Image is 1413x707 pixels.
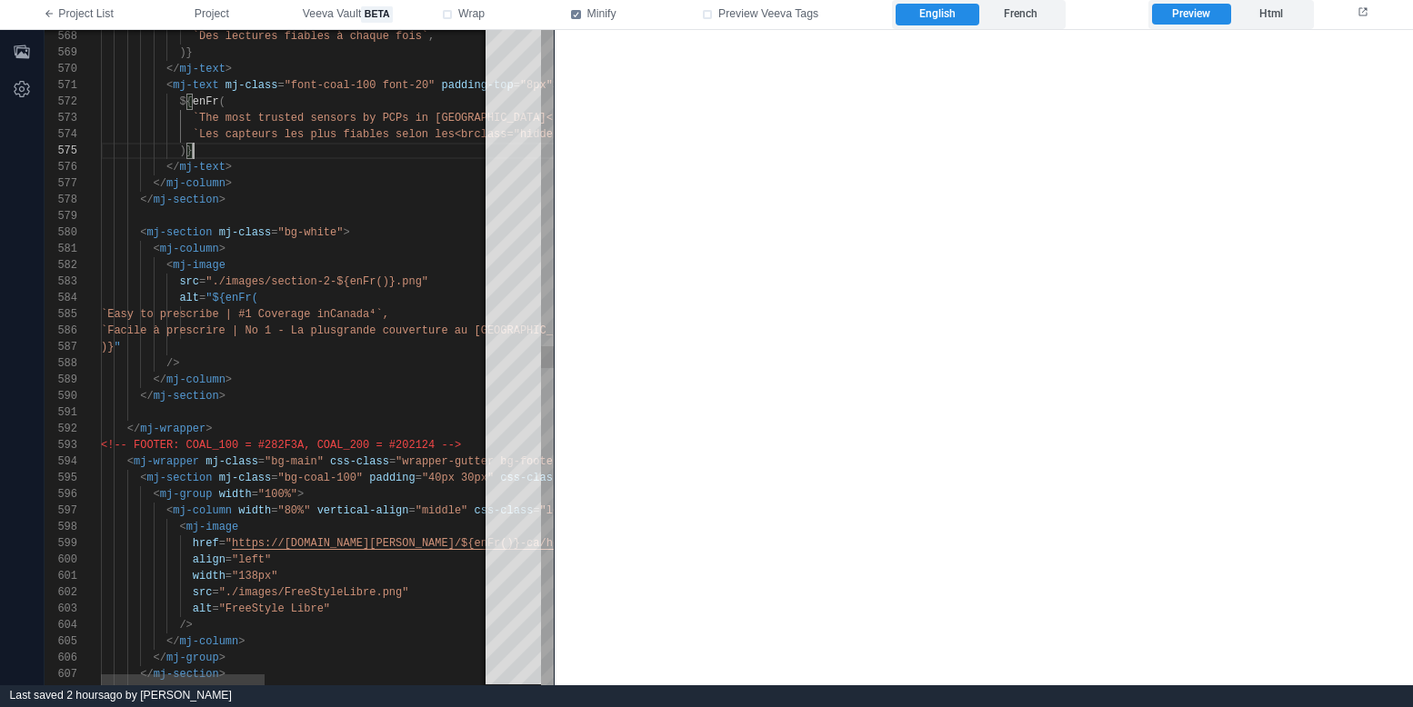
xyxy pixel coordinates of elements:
span: < [140,472,146,484]
label: Preview [1152,4,1230,25]
div: 571 [45,77,77,94]
div: 588 [45,355,77,372]
span: < [154,243,160,255]
span: "80%" [277,504,310,517]
span: = [219,537,225,550]
div: 569 [45,45,77,61]
span: 02124 --> [402,439,461,452]
span: Minify [587,6,616,23]
span: css-class [330,455,389,468]
span: /> [179,619,192,632]
label: Html [1231,4,1309,25]
span: </ [166,63,179,75]
div: 583 [45,274,77,290]
div: 579 [45,208,77,224]
span: < [179,521,185,533]
div: 572 [45,94,77,110]
div: 601 [45,568,77,584]
span: > [219,652,225,664]
span: = [271,226,277,239]
span: </ [166,635,179,648]
div: 591 [45,404,77,421]
span: < [166,504,173,517]
span: > [225,63,232,75]
span: mj-column [166,373,225,386]
span: </ [154,652,166,664]
span: </ [127,423,140,435]
span: = [277,79,284,92]
span: alt [179,292,199,304]
span: mj-section [154,194,219,206]
span: = [212,586,218,599]
span: "100%" [258,488,297,501]
span: mj-wrapper [134,455,199,468]
span: ${ [179,95,192,108]
span: > [297,488,304,501]
span: mj-section [154,668,219,681]
span: = [199,292,205,304]
span: </ [166,161,179,174]
span: "./images/FreeStyleLibre.png" [219,586,409,599]
span: mj-image [186,521,239,533]
span: "138px" [232,570,277,583]
span: "./images/section-2-${enFr()}.png" [205,275,428,288]
span: = [252,488,258,501]
div: 596 [45,486,77,503]
span: "${enFr( [205,292,258,304]
span: mj-class [219,472,272,484]
span: https://[DOMAIN_NAME][PERSON_NAME]/${enFr()}-ca/home.htm [232,537,598,550]
span: mj-section [154,390,219,403]
span: )} [179,46,192,59]
span: mj-class [225,79,278,92]
div: 598 [45,519,77,535]
div: 587 [45,339,77,355]
span: padding-top [442,79,514,92]
span: = [199,275,205,288]
span: " [225,537,232,550]
span: "font-coal-100 font-20" [285,79,436,92]
div: 589 [45,372,77,388]
div: 570 [45,61,77,77]
div: 608 [45,682,77,699]
div: 582 [45,257,77,274]
span: = [409,504,416,517]
div: 599 [45,535,77,552]
span: < [127,455,134,468]
span: mj-section [146,226,212,239]
span: = [212,602,218,615]
span: mj-column [160,243,219,255]
span: "FreeStyle Libre" [219,602,330,615]
span: <!-- FOOTER: COAL_100 = #282F3A, COAL_200 = #2 [101,439,402,452]
span: > [219,243,225,255]
span: mj-image [173,259,225,272]
span: "40px 30px" [422,472,494,484]
span: `Des lectures fiables à chaque fois` [193,30,428,43]
div: 581 [45,241,77,257]
span: mj-wrapper [140,423,205,435]
div: 574 [45,126,77,143]
span: </ [140,668,153,681]
div: 580 [45,224,77,241]
span: "bg-white" [277,226,343,239]
span: = [416,472,422,484]
span: Wrap [458,6,485,23]
span: css-class [475,504,534,517]
div: 595 [45,470,77,486]
span: "bg-main" [265,455,324,468]
span: enFr [193,95,219,108]
span: padding [369,472,415,484]
span: < [154,488,160,501]
span: Canada⁴`, [330,308,389,321]
span: "middle" [416,504,468,517]
span: )} [179,144,192,157]
span: mj-section [146,472,212,484]
div: 573 [45,110,77,126]
span: > [225,373,232,386]
span: src [193,586,213,599]
span: "bg-coal-100" [277,472,363,484]
span: > [225,161,232,174]
span: "wrapper-gutter bg-footer" [396,455,566,468]
div: 603 [45,601,77,617]
span: beta [361,6,393,23]
div: 568 [45,28,77,45]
